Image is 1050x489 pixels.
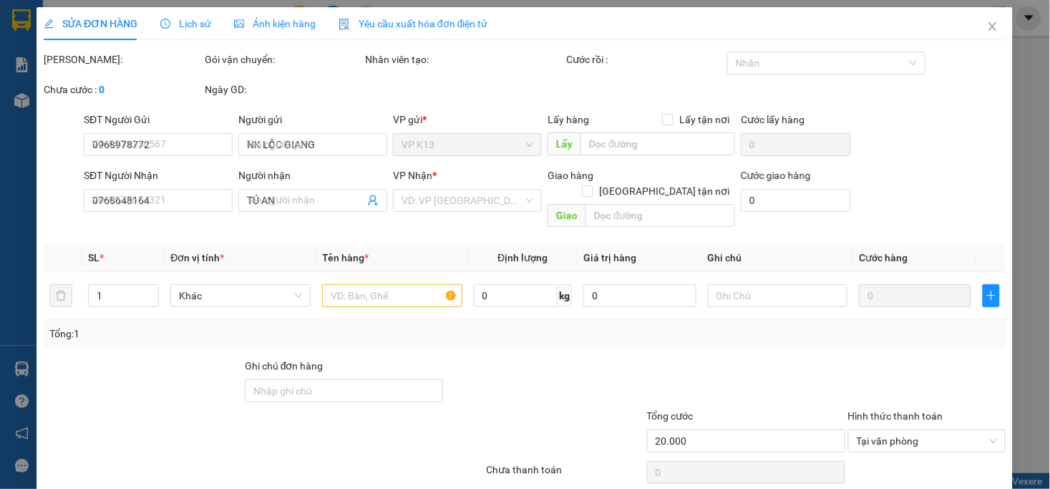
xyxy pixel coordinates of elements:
div: Gói vận chuyển: [205,52,363,67]
span: Định lượng [498,252,548,263]
span: Đơn vị tính [171,252,225,263]
span: Lấy [548,132,581,155]
input: 0 [860,284,972,307]
span: Tổng cước [647,410,694,422]
span: Giao [548,204,586,227]
span: VP K13 [402,134,534,155]
span: Lấy tận nơi [674,112,736,127]
span: edit [44,19,54,29]
div: Người nhận [239,168,388,183]
span: 12:24:27 [DATE] [31,104,87,112]
div: Cước rồi : [567,52,725,67]
div: Ngày GD: [205,82,363,97]
span: Tên hàng [322,252,369,263]
span: SỬA ĐƠN HÀNG [44,18,137,29]
span: plus [984,290,1000,301]
span: Giá trị hàng [584,252,637,263]
div: Chưa cước : [44,82,202,97]
div: Chưa thanh toán [485,462,646,487]
span: VP Nhận [394,170,433,181]
img: icon [339,19,350,30]
div: Nhân viên tạo: [366,52,564,67]
input: VD: Bàn, Ghế [322,284,462,307]
div: [PERSON_NAME]: [44,52,202,67]
input: Dọc đường [581,132,736,155]
div: SĐT Người Nhận [84,168,233,183]
span: Cước hàng [860,252,908,263]
span: Giao hàng [548,170,594,181]
span: user-add [368,195,379,206]
label: Cước lấy hàng [742,114,805,125]
span: Ảnh kiện hàng [234,18,316,29]
span: picture [234,19,244,29]
span: Khác [180,285,303,306]
span: Lấy hàng [548,114,590,125]
input: Cước giao hàng [742,189,852,212]
span: clock-circle [160,19,170,29]
div: VP gửi [394,112,543,127]
input: Cước lấy hàng [742,133,852,156]
label: Cước giao hàng [742,170,812,181]
span: In ngày: [4,104,87,112]
button: Close [973,7,1013,47]
span: close [988,21,999,32]
th: Ghi chú [702,244,854,272]
span: ----------------------------------------- [39,77,175,89]
div: SĐT Người Gửi [84,112,233,127]
span: [GEOGRAPHIC_DATA] tận nơi [594,183,736,199]
input: Ghi chú đơn hàng [245,379,443,402]
span: 01 Võ Văn Truyện, KP.1, Phường 2 [113,43,197,61]
div: Người gửi [239,112,388,127]
strong: ĐỒNG PHƯỚC [113,8,196,20]
span: VPK131309250005 [72,91,155,102]
span: kg [558,284,573,307]
span: Lịch sử [160,18,211,29]
span: [PERSON_NAME]: [4,92,155,101]
div: Tổng: 1 [49,326,406,342]
span: Bến xe [GEOGRAPHIC_DATA] [113,23,193,41]
label: Ghi chú đơn hàng [245,360,324,372]
button: delete [49,284,72,307]
span: Yêu cầu xuất hóa đơn điện tử [339,18,488,29]
b: 0 [99,84,104,95]
input: Dọc đường [586,204,736,227]
span: Hotline: 19001152 [113,64,175,72]
img: logo [5,9,69,72]
span: Tại văn phòng [857,430,998,452]
input: Ghi Chú [708,284,848,307]
label: Hình thức thanh toán [848,410,943,422]
button: plus [983,284,1001,307]
span: SL [88,252,99,263]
